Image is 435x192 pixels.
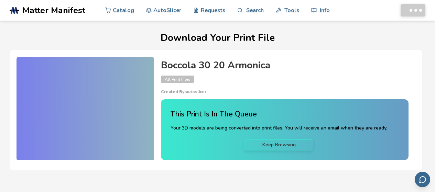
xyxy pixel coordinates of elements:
[171,109,387,120] h4: This Print Is In The Queue
[415,172,430,187] button: Send feedback via email
[10,33,425,43] h1: Download Your Print File
[161,76,194,83] span: All Print Files
[22,5,85,15] span: Matter Manifest
[161,89,409,94] p: Created By: autoslicer
[171,124,387,132] p: Your 3D models are being converted into print files. You will receive an email when they are ready.
[161,60,409,71] h4: Boccola 30 20 Armonica
[244,139,313,150] a: Keep Browsing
